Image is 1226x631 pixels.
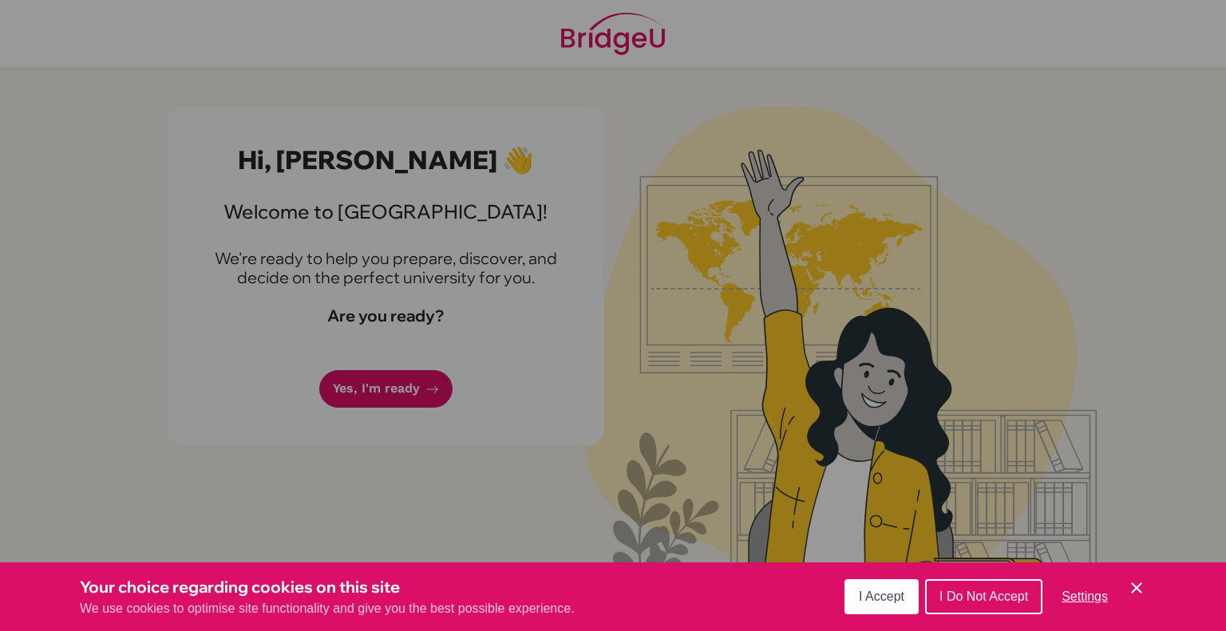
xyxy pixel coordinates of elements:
[80,599,575,618] p: We use cookies to optimise site functionality and give you the best possible experience.
[925,579,1042,614] button: I Do Not Accept
[844,579,919,614] button: I Accept
[939,590,1028,603] span: I Do Not Accept
[80,575,575,599] h3: Your choice regarding cookies on this site
[1062,590,1108,603] span: Settings
[1127,578,1146,597] button: Save and close
[1049,581,1121,613] button: Settings
[859,590,904,603] span: I Accept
